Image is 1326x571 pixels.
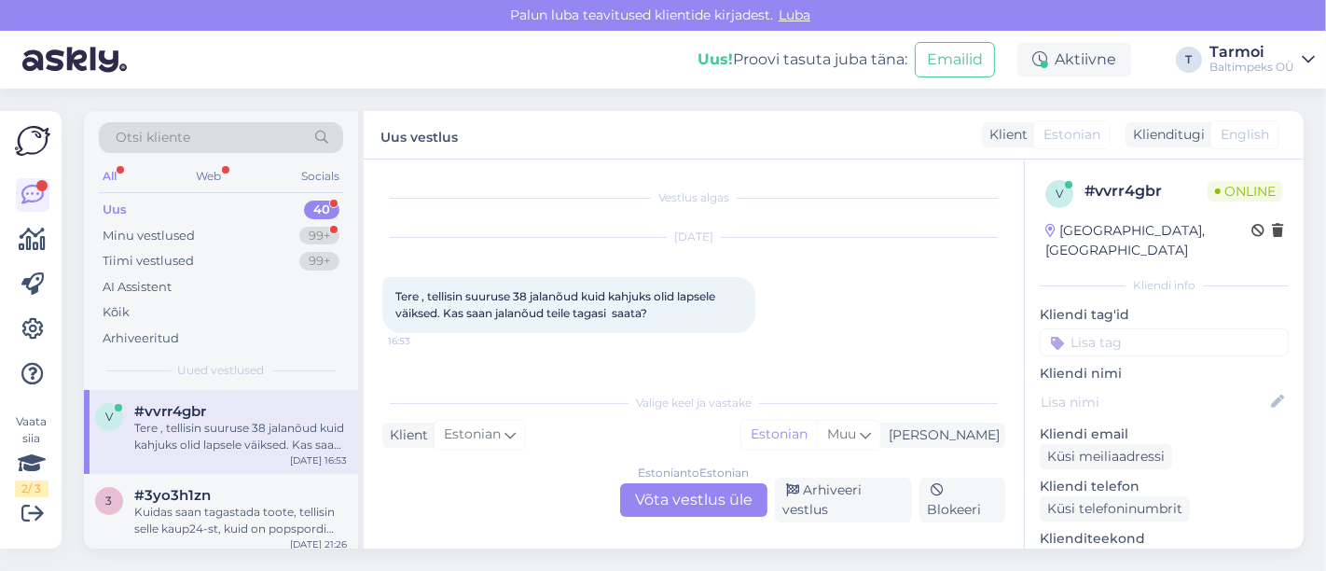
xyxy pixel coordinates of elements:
div: Kuidas saan tagastada toote, tellisin selle kaup24-st, kuid on popspordi toode ning kuidas saan r... [134,504,347,537]
div: Baltimpeks OÜ [1209,60,1294,75]
div: Estonian to Estonian [639,465,750,481]
div: Arhiveeri vestlus [775,478,912,522]
div: Vestlus algas [382,189,1005,206]
div: Arhiveeritud [103,329,179,348]
span: #3yo3h1zn [134,487,211,504]
div: # vvrr4gbr [1084,180,1208,202]
input: Lisa tag [1040,328,1289,356]
div: [DATE] 21:26 [290,537,347,551]
span: #vvrr4gbr [134,403,206,420]
img: Askly Logo [15,126,50,156]
span: Estonian [1043,125,1100,145]
div: Tere , tellisin suuruse 38 jalanõud kuid kahjuks olid lapsele väiksed. Kas saan jalanõud teile ta... [134,420,347,453]
span: Estonian [444,425,501,445]
p: Kliendi nimi [1040,364,1289,383]
span: Muu [827,425,856,442]
span: Uued vestlused [178,362,265,379]
span: 16:53 [388,334,458,348]
div: Klienditugi [1126,125,1205,145]
div: Klient [982,125,1028,145]
div: 99+ [299,252,339,271]
p: Klienditeekond [1040,529,1289,549]
p: Kliendi email [1040,425,1289,444]
div: 2 / 3 [15,480,48,497]
div: Socials [297,164,343,188]
div: All [99,164,120,188]
div: Web [193,164,226,188]
div: AI Assistent [103,278,172,297]
label: Uus vestlus [380,122,458,147]
span: Luba [773,7,816,23]
div: Estonian [741,421,817,449]
span: English [1221,125,1269,145]
div: Kõik [103,303,130,322]
div: Vaata siia [15,413,48,497]
div: Tarmoi [1209,45,1294,60]
div: [PERSON_NAME] [881,425,1000,445]
span: Online [1208,181,1283,202]
div: 99+ [299,227,339,245]
div: Minu vestlused [103,227,195,245]
div: [GEOGRAPHIC_DATA], [GEOGRAPHIC_DATA] [1045,221,1251,260]
div: Kliendi info [1040,277,1289,294]
span: v [1056,187,1063,201]
div: Uus [103,201,127,219]
div: Klient [382,425,428,445]
button: Emailid [915,42,995,77]
span: Tere , tellisin suuruse 38 jalanõud kuid kahjuks olid lapsele väiksed. Kas saan jalanõud teile ta... [395,289,718,320]
input: Lisa nimi [1041,392,1267,412]
div: Aktiivne [1017,43,1131,77]
b: Uus! [698,50,733,68]
span: 3 [106,494,113,508]
div: Küsi telefoninumbrit [1040,496,1190,522]
div: T [1176,47,1202,73]
a: TarmoiBaltimpeks OÜ [1209,45,1315,75]
p: Kliendi tag'id [1040,305,1289,325]
div: Tiimi vestlused [103,252,194,271]
div: Küsi meiliaadressi [1040,444,1172,469]
div: [DATE] [382,229,1005,245]
span: v [105,410,113,424]
p: Kliendi telefon [1040,477,1289,496]
div: 40 [304,201,339,219]
div: Proovi tasuta juba täna: [698,49,907,71]
div: Blokeeri [919,478,1005,522]
div: Võta vestlus üle [620,483,767,517]
div: [DATE] 16:53 [290,453,347,467]
div: Valige keel ja vastake [382,395,1005,411]
span: Otsi kliente [116,128,190,147]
